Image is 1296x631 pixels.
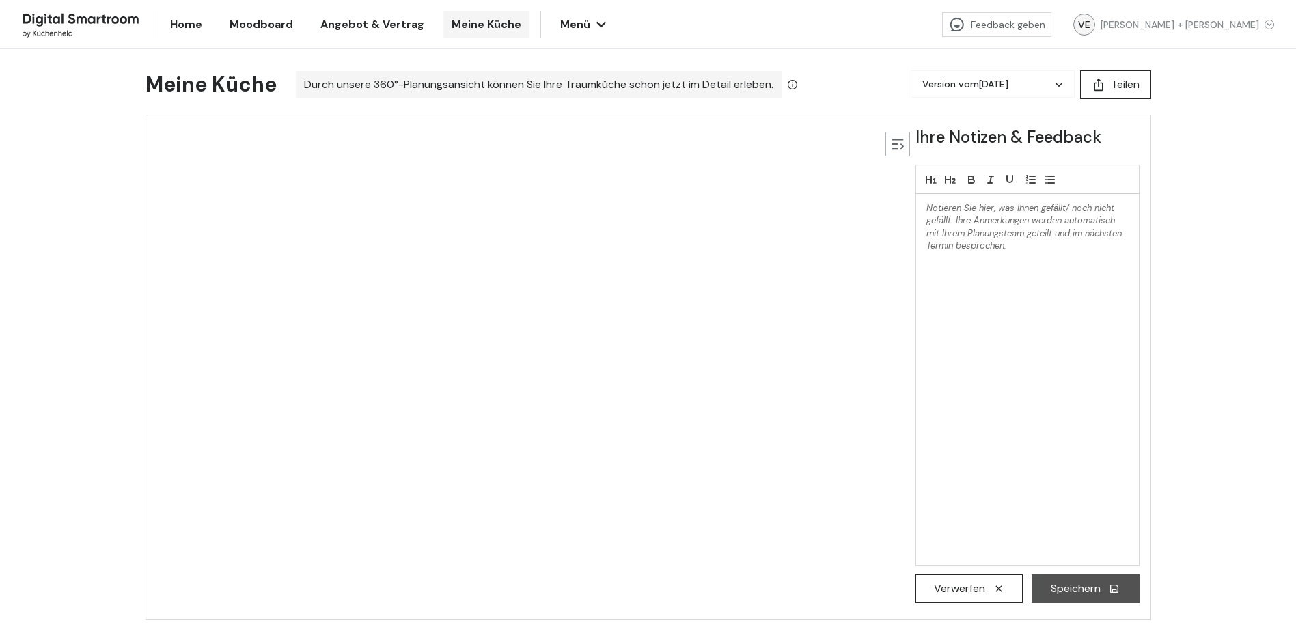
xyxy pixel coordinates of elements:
[146,72,285,97] h2: Meine Küche
[915,126,1101,148] h3: Ihre Notizen & Feedback
[1051,580,1101,597] span: Speichern
[312,11,432,38] a: Angebot & Vertrag
[230,16,293,33] span: Moodboard
[1073,14,1095,36] div: VE
[146,115,900,619] iframe: 3d Panorama ansicht
[443,11,529,38] a: Meine Küche
[162,11,210,38] a: Home
[1101,18,1274,31] div: [PERSON_NAME] + [PERSON_NAME]
[452,16,521,33] span: Meine Küche
[1062,11,1285,38] button: VE[PERSON_NAME] + [PERSON_NAME]
[971,18,1045,31] span: Feedback geben
[296,71,782,98] div: Durch unsere 360°-Planungsansicht können Sie Ihre Traumküche schon jetzt im Detail erleben.
[170,16,202,33] span: Home
[922,77,1008,91] span: Version vom [DATE]
[1032,574,1139,603] button: Speichern
[915,574,1023,603] button: Verwerfen
[1080,70,1151,99] button: Teilen
[934,580,985,597] span: Verwerfen
[552,11,612,38] button: Menü
[221,11,301,38] a: Moodboard
[911,70,1075,98] button: Version vom[DATE]
[320,16,424,33] span: Angebot & Vertrag
[22,9,139,40] img: Kuechenheld logo
[1111,76,1140,93] span: Teilen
